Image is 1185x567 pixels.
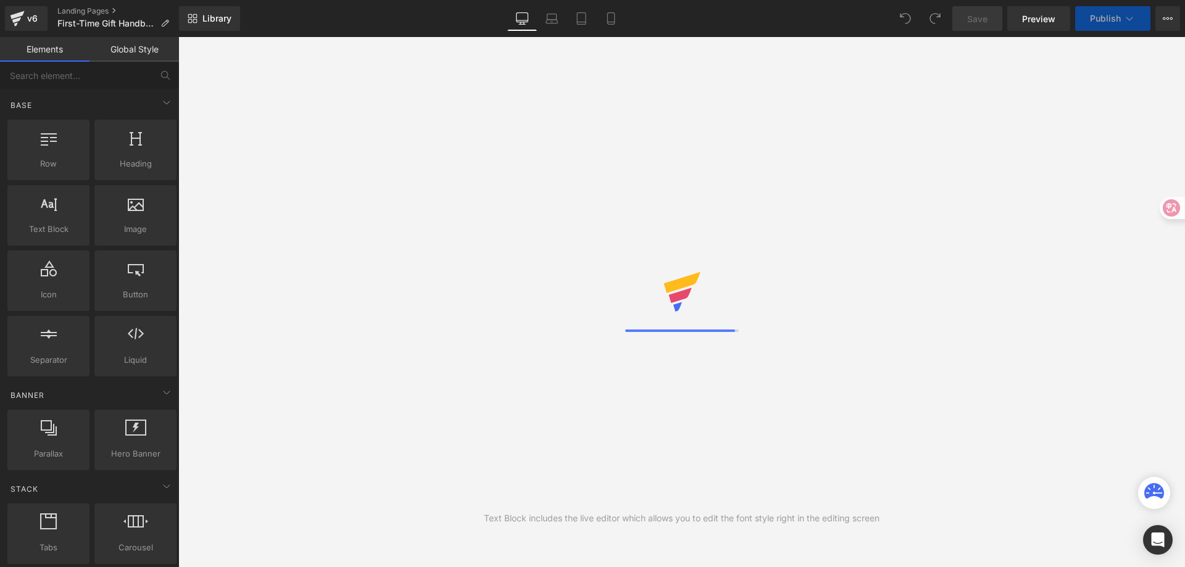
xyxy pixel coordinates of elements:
a: Desktop [507,6,537,31]
span: Text Block [11,223,86,236]
span: Parallax [11,447,86,460]
span: Preview [1022,12,1055,25]
span: Publish [1090,14,1121,23]
button: Publish [1075,6,1150,31]
span: Image [98,223,173,236]
a: New Library [179,6,240,31]
span: Icon [11,288,86,301]
span: Stack [9,483,39,495]
span: Tabs [11,541,86,554]
span: Save [967,12,987,25]
a: Tablet [567,6,596,31]
a: Preview [1007,6,1070,31]
a: v6 [5,6,48,31]
span: Button [98,288,173,301]
div: v6 [25,10,40,27]
span: Carousel [98,541,173,554]
span: Row [11,157,86,170]
button: More [1155,6,1180,31]
a: Landing Pages [57,6,179,16]
div: Open Intercom Messenger [1143,525,1173,555]
span: Base [9,99,33,111]
span: Separator [11,354,86,366]
span: Hero Banner [98,447,173,460]
div: Text Block includes the live editor which allows you to edit the font style right in the editing ... [484,511,879,525]
span: Banner [9,389,46,401]
span: First-Time Gift Handbook [57,19,156,28]
a: Global Style [89,37,179,62]
span: Liquid [98,354,173,366]
button: Redo [923,6,947,31]
a: Mobile [596,6,626,31]
span: Heading [98,157,173,170]
button: Undo [893,6,918,31]
a: Laptop [537,6,567,31]
span: Library [202,13,231,24]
